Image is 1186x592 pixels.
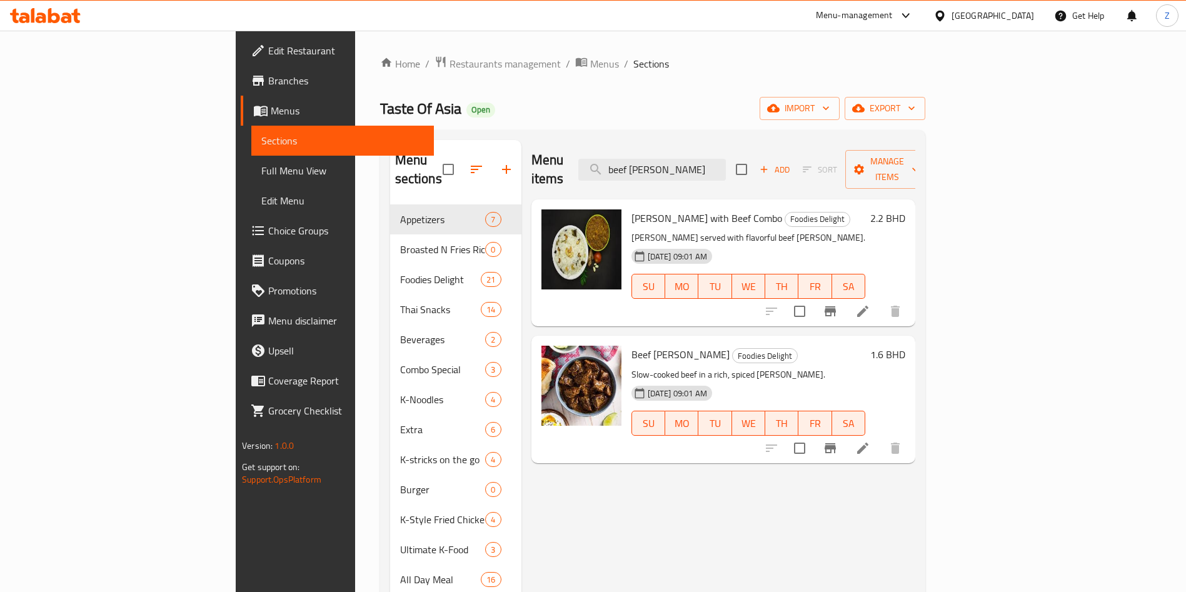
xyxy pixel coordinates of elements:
a: Menus [241,96,434,126]
span: 14 [481,304,500,316]
img: Ghee Rice with Beef Combo [541,209,621,289]
div: Extra [400,422,486,437]
div: K-Style Fried Chicken4 [390,504,521,534]
div: items [485,512,501,527]
span: import [770,101,830,116]
span: TU [703,278,726,296]
span: 7 [486,214,500,226]
p: [PERSON_NAME] served with flavorful beef [PERSON_NAME]. [631,230,865,246]
span: Broasted N Fries Rice Bowls [400,242,486,257]
span: Manage items [855,154,919,185]
span: SA [837,278,860,296]
span: K-stricks on the go [400,452,486,467]
button: SA [832,411,865,436]
span: Beverages [400,332,486,347]
button: delete [880,433,910,463]
span: Choice Groups [268,223,424,238]
span: All Day Meal [400,572,481,587]
button: SU [631,274,665,299]
div: K-stricks on the go4 [390,444,521,474]
div: items [485,452,501,467]
span: WE [737,414,760,433]
button: WE [732,274,765,299]
div: Appetizers7 [390,204,521,234]
span: 16 [481,574,500,586]
a: Restaurants management [435,56,561,72]
div: Appetizers [400,212,486,227]
span: Thai Snacks [400,302,481,317]
span: 4 [486,514,500,526]
button: export [845,97,925,120]
span: Ultimate K-Food [400,542,486,557]
button: MO [665,274,698,299]
span: Sections [261,133,424,148]
span: Select section first [795,160,845,179]
span: Coverage Report [268,373,424,388]
span: 4 [486,454,500,466]
span: Z [1165,9,1170,23]
span: 4 [486,394,500,406]
div: items [481,302,501,317]
button: MO [665,411,698,436]
span: [DATE] 09:01 AM [643,388,712,399]
li: / [566,56,570,71]
span: FR [803,278,827,296]
button: Add section [491,154,521,184]
h6: 1.6 BHD [870,346,905,363]
a: Choice Groups [241,216,434,246]
span: Open [466,104,495,115]
button: Manage items [845,150,929,189]
span: Sections [633,56,669,71]
span: Version: [242,438,273,454]
button: TU [698,274,731,299]
span: 1.0.0 [274,438,294,454]
div: items [481,572,501,587]
a: Promotions [241,276,434,306]
div: Extra6 [390,414,521,444]
div: items [481,272,501,287]
span: Burger [400,482,486,497]
span: Menus [271,103,424,118]
a: Support.OpsPlatform [242,471,321,488]
div: items [485,542,501,557]
div: items [485,212,501,227]
span: Menu disclaimer [268,313,424,328]
span: SA [837,414,860,433]
span: Coupons [268,253,424,268]
div: items [485,482,501,497]
div: Foodies Delight [732,348,798,363]
a: Edit menu item [855,304,870,319]
span: Select all sections [435,156,461,183]
span: SU [637,414,660,433]
span: Get support on: [242,459,299,475]
div: K-Noodles4 [390,384,521,414]
div: K-Style Fried Chicken [400,512,486,527]
span: 21 [481,274,500,286]
span: Promotions [268,283,424,298]
a: Coupons [241,246,434,276]
button: SA [832,274,865,299]
h2: Menu items [531,151,564,188]
div: [GEOGRAPHIC_DATA] [952,9,1034,23]
span: Select section [728,156,755,183]
div: Broasted N Fries Rice Bowls0 [390,234,521,264]
div: items [485,362,501,377]
div: items [485,242,501,257]
a: Sections [251,126,434,156]
span: Sort sections [461,154,491,184]
span: Edit Menu [261,193,424,208]
span: MO [670,414,693,433]
div: Combo Special [400,362,486,377]
div: Burger0 [390,474,521,504]
span: Add item [755,160,795,179]
a: Full Menu View [251,156,434,186]
div: Foodies Delight [785,212,850,227]
span: Foodies Delight [400,272,481,287]
span: 0 [486,244,500,256]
